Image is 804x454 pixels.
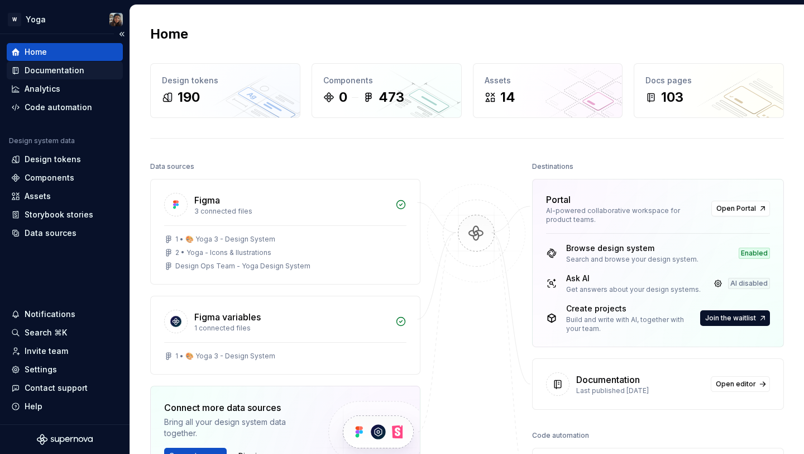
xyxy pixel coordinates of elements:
[728,278,770,289] div: AI disabled
[175,235,275,244] div: 1 • 🎨 Yoga 3 - Design System
[25,65,84,76] div: Documentation
[25,364,57,375] div: Settings
[500,88,515,106] div: 14
[109,13,123,26] img: Larissa Matos
[150,179,420,285] a: Figma3 connected files1 • 🎨 Yoga 3 - Design System2 • Yoga - Icons & IlustrationsDesign Ops Team ...
[566,315,698,333] div: Build and write with AI, together with your team.
[25,46,47,58] div: Home
[566,243,698,254] div: Browse design system
[194,324,389,333] div: 1 connected files
[175,248,271,257] div: 2 • Yoga - Icons & Ilustrations
[194,310,261,324] div: Figma variables
[339,88,347,106] div: 0
[25,154,81,165] div: Design tokens
[323,75,450,86] div: Components
[150,63,300,118] a: Design tokens190
[7,379,123,397] button: Contact support
[661,88,683,106] div: 103
[645,75,772,86] div: Docs pages
[25,382,88,394] div: Contact support
[634,63,784,118] a: Docs pages103
[25,346,68,357] div: Invite team
[114,26,130,42] button: Collapse sidebar
[739,248,770,259] div: Enabled
[194,207,389,216] div: 3 connected files
[700,310,770,326] button: Join the waitlist
[9,136,75,145] div: Design system data
[312,63,462,118] a: Components0473
[162,75,289,86] div: Design tokens
[175,262,310,271] div: Design Ops Team - Yoga Design System
[7,342,123,360] a: Invite team
[25,209,93,220] div: Storybook stories
[26,14,46,25] div: Yoga
[2,7,127,31] button: WYogaLarissa Matos
[566,285,701,294] div: Get answers about your design systems.
[7,398,123,415] button: Help
[705,314,756,323] span: Join the waitlist
[566,303,698,314] div: Create projects
[7,324,123,342] button: Search ⌘K
[25,309,75,320] div: Notifications
[485,75,611,86] div: Assets
[716,380,756,389] span: Open editor
[8,13,21,26] div: W
[25,401,42,412] div: Help
[576,373,640,386] div: Documentation
[7,361,123,379] a: Settings
[7,80,123,98] a: Analytics
[566,273,701,284] div: Ask AI
[7,169,123,187] a: Components
[25,102,92,113] div: Code automation
[7,305,123,323] button: Notifications
[566,255,698,264] div: Search and browse your design system.
[532,428,589,443] div: Code automation
[7,62,123,79] a: Documentation
[576,386,704,395] div: Last published [DATE]
[37,434,93,445] svg: Supernova Logo
[7,187,123,205] a: Assets
[175,352,275,361] div: 1 • 🎨 Yoga 3 - Design System
[7,43,123,61] a: Home
[379,88,404,106] div: 473
[194,193,220,207] div: Figma
[25,172,74,183] div: Components
[716,204,756,213] span: Open Portal
[473,63,623,118] a: Assets14
[150,159,194,174] div: Data sources
[7,206,123,224] a: Storybook stories
[25,327,67,338] div: Search ⌘K
[7,224,123,242] a: Data sources
[546,193,571,206] div: Portal
[711,376,770,392] a: Open editor
[25,83,60,94] div: Analytics
[164,401,309,414] div: Connect more data sources
[7,98,123,116] a: Code automation
[546,206,705,224] div: AI-powered collaborative workspace for product teams.
[532,159,573,174] div: Destinations
[178,88,200,106] div: 190
[150,25,188,43] h2: Home
[25,191,51,202] div: Assets
[25,228,76,239] div: Data sources
[150,296,420,375] a: Figma variables1 connected files1 • 🎨 Yoga 3 - Design System
[711,201,770,216] a: Open Portal
[7,150,123,168] a: Design tokens
[164,417,309,439] div: Bring all your design system data together.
